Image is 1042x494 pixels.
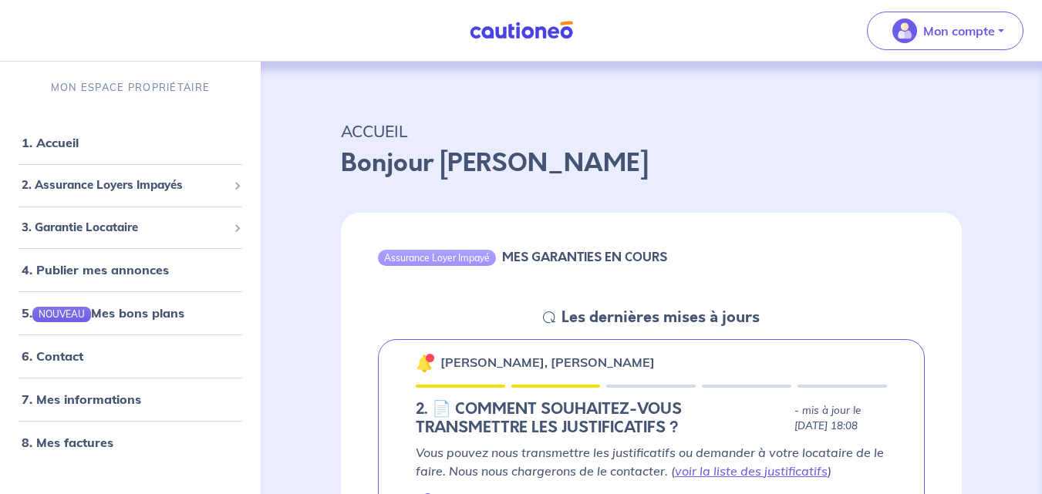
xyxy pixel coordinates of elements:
[341,145,962,182] p: Bonjour [PERSON_NAME]
[22,262,169,277] a: 4. Publier mes annonces
[6,297,255,328] div: 5.NOUVEAUMes bons plans
[378,250,496,265] div: Assurance Loyer Impayé
[22,219,228,237] span: 3. Garantie Locataire
[22,176,228,194] span: 2. Assurance Loyers Impayés
[416,400,887,437] div: state: CHOICE-DOCUMENTS, Context: NEW,CHOOSE-CERTIFICATE,RELATIONSHIP,LESSOR-DOCUMENTS
[416,443,887,480] p: Vous pouvez nous transmettre les justificatifs ou demander à votre locataire de le faire. Nous no...
[502,250,667,264] h6: MES GARANTIES EN COURS
[867,12,1023,50] button: illu_account_valid_menu.svgMon compte
[416,354,434,372] img: 🔔
[464,21,579,40] img: Cautioneo
[6,341,255,371] div: 6. Contact
[675,463,828,479] a: voir la liste des justificatifs
[22,392,141,407] a: 7. Mes informations
[22,135,79,150] a: 1. Accueil
[51,80,210,95] p: MON ESPACE PROPRIÉTAIRE
[923,22,995,40] p: Mon compte
[416,400,788,437] h5: 2.︎ 📄 COMMENT SOUHAITEZ-VOUS TRANSMETTRE LES JUSTIFICATIFS ?
[22,435,113,450] a: 8. Mes factures
[794,403,887,434] p: - mis à jour le [DATE] 18:08
[6,254,255,285] div: 4. Publier mes annonces
[6,213,255,243] div: 3. Garantie Locataire
[6,127,255,158] div: 1. Accueil
[341,117,962,145] p: ACCUEIL
[440,353,655,371] p: [PERSON_NAME], [PERSON_NAME]
[6,384,255,415] div: 7. Mes informations
[892,18,917,43] img: illu_account_valid_menu.svg
[561,308,760,327] h5: Les dernières mises à jours
[6,427,255,458] div: 8. Mes factures
[22,305,184,321] a: 5.NOUVEAUMes bons plans
[22,348,83,364] a: 6. Contact
[6,170,255,200] div: 2. Assurance Loyers Impayés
